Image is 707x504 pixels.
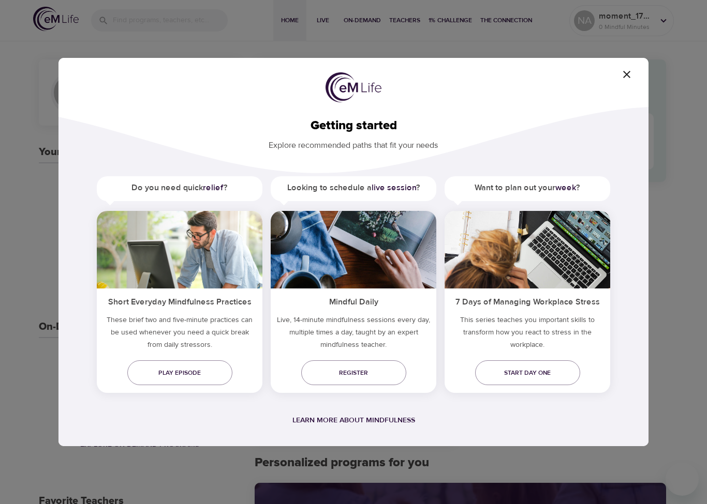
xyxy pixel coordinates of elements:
span: Play episode [136,368,224,378]
span: Start day one [483,368,572,378]
span: Register [310,368,398,378]
a: relief [203,182,224,193]
a: Register [301,360,406,385]
p: Live, 14-minute mindfulness sessions every day, multiple times a day, taught by an expert mindful... [271,314,436,355]
img: ims [97,211,262,288]
img: ims [271,211,436,288]
h5: Short Everyday Mindfulness Practices [97,288,262,314]
a: Play episode [127,360,232,385]
h5: Mindful Daily [271,288,436,314]
img: logo [326,72,381,102]
h5: 7 Days of Managing Workplace Stress [445,288,610,314]
a: Learn more about mindfulness [292,416,415,425]
h5: Looking to schedule a ? [271,176,436,200]
a: Start day one [475,360,580,385]
p: This series teaches you important skills to transform how you react to stress in the workplace. [445,314,610,355]
h5: Do you need quick ? [97,176,262,200]
h5: Want to plan out your ? [445,176,610,200]
a: week [555,182,576,193]
p: Explore recommended paths that fit your needs [75,133,632,151]
h5: These brief two and five-minute practices can be used whenever you need a quick break from daily ... [97,314,262,355]
a: live session [372,182,416,193]
h2: Getting started [75,118,632,133]
img: ims [445,211,610,288]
